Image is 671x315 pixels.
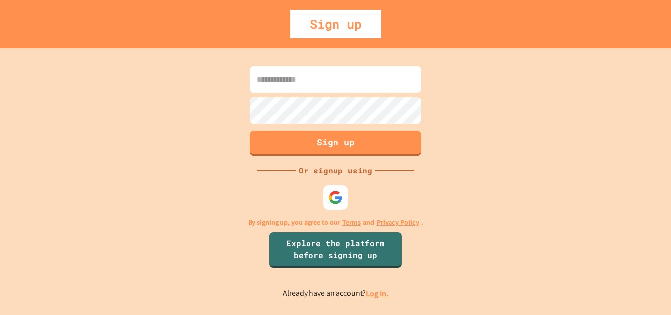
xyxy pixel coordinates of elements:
[328,190,343,205] img: google-icon.svg
[283,287,389,300] p: Already have an account?
[342,217,361,228] a: Terms
[366,288,389,299] a: Log in.
[269,232,402,268] a: Explore the platform before signing up
[296,165,375,176] div: Or signup using
[250,131,421,156] button: Sign up
[290,10,381,38] div: Sign up
[377,217,419,228] a: Privacy Policy
[248,217,423,228] p: By signing up, you agree to our and .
